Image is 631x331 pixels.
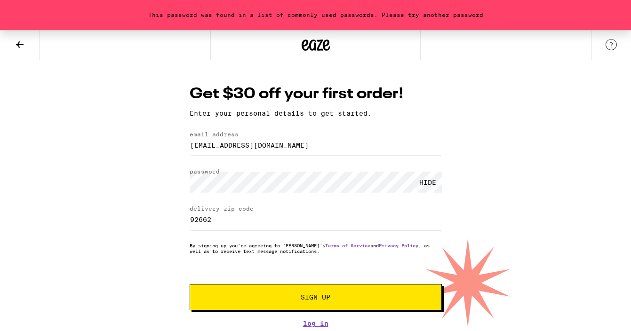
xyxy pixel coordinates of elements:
div: HIDE [414,172,442,193]
a: Log In [190,320,442,327]
input: delivery zip code [190,209,442,230]
a: Privacy Policy [379,243,418,248]
span: Hi. Need any help? [6,7,68,14]
span: Sign Up [301,294,330,300]
h1: Get $30 off your first order! [190,84,442,105]
p: By signing up you're agreeing to [PERSON_NAME]'s and , as well as to receive text message notific... [190,243,442,254]
p: Enter your personal details to get started. [190,110,442,117]
label: delivery zip code [190,205,254,212]
a: Terms of Service [325,243,370,248]
label: password [190,168,220,174]
button: Sign Up [190,284,442,310]
label: email address [190,131,239,137]
input: email address [190,134,442,156]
